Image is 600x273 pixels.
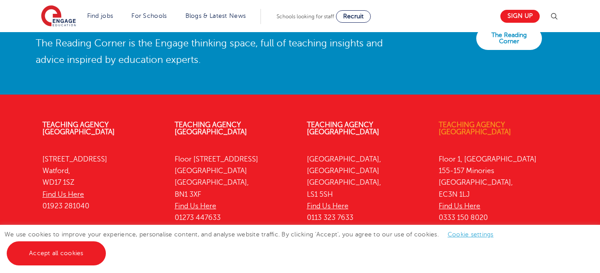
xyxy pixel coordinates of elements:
[476,27,542,50] a: The Reading Corner
[42,121,115,136] a: Teaching Agency [GEOGRAPHIC_DATA]
[439,153,558,224] p: Floor 1, [GEOGRAPHIC_DATA] 155-157 Minories [GEOGRAPHIC_DATA], EC3N 1LJ 0333 150 8020
[41,5,76,28] img: Engage Education
[7,241,106,265] a: Accept all cookies
[336,10,371,23] a: Recruit
[4,231,503,256] span: We use cookies to improve your experience, personalise content, and analyse website traffic. By c...
[448,231,494,238] a: Cookie settings
[175,153,294,224] p: Floor [STREET_ADDRESS] [GEOGRAPHIC_DATA] [GEOGRAPHIC_DATA], BN1 3XF 01273 447633
[500,10,540,23] a: Sign up
[307,202,348,210] a: Find Us Here
[131,12,167,19] a: For Schools
[277,13,334,20] span: Schools looking for staff
[343,13,364,20] span: Recruit
[42,153,161,212] p: [STREET_ADDRESS] Watford, WD17 1SZ 01923 281040
[185,12,246,19] a: Blogs & Latest News
[87,12,113,19] a: Find jobs
[439,202,480,210] a: Find Us Here
[36,35,390,67] p: The Reading Corner is the Engage thinking space, full of teaching insights and advice inspired by...
[175,202,216,210] a: Find Us Here
[307,153,426,224] p: [GEOGRAPHIC_DATA], [GEOGRAPHIC_DATA] [GEOGRAPHIC_DATA], LS1 5SH 0113 323 7633
[439,121,511,136] a: Teaching Agency [GEOGRAPHIC_DATA]
[175,121,247,136] a: Teaching Agency [GEOGRAPHIC_DATA]
[42,190,84,199] a: Find Us Here
[307,121,379,136] a: Teaching Agency [GEOGRAPHIC_DATA]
